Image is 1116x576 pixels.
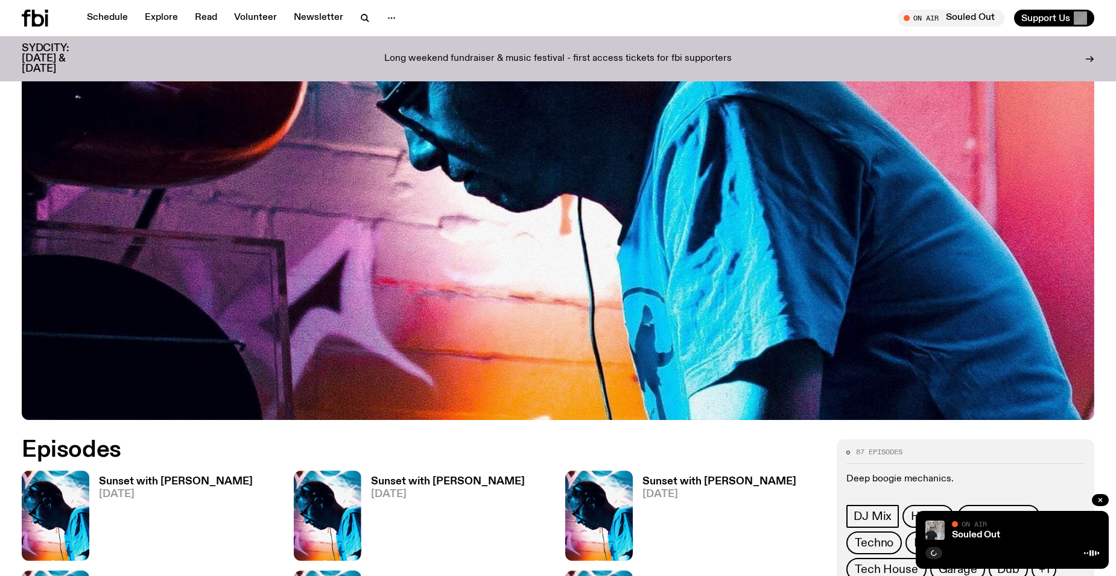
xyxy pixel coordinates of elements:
[905,531,960,554] a: Electro
[371,489,525,499] span: [DATE]
[856,449,902,455] span: 87 episodes
[227,10,284,27] a: Volunteer
[911,510,945,523] span: House
[1039,563,1050,576] span: +1
[22,43,99,74] h3: SYDCITY: [DATE] & [DATE]
[854,510,892,523] span: DJ Mix
[855,563,918,576] span: Tech House
[952,530,1000,540] a: Souled Out
[361,477,525,560] a: Sunset with [PERSON_NAME][DATE]
[287,10,350,27] a: Newsletter
[1021,13,1070,23] span: Support Us
[855,536,893,549] span: Techno
[902,505,954,528] a: House
[997,563,1019,576] span: Dub
[565,471,633,560] img: Simon Caldwell stands side on, looking downwards. He has headphones on. Behind him is a brightly ...
[846,474,1085,485] p: Deep boogie mechanics.
[957,505,1040,528] a: Deep House
[633,477,796,560] a: Sunset with [PERSON_NAME][DATE]
[966,510,1032,523] span: Deep House
[22,439,732,461] h2: Episodes
[138,10,185,27] a: Explore
[294,471,361,560] img: Simon Caldwell stands side on, looking downwards. He has headphones on. Behind him is a brightly ...
[962,520,987,528] span: On Air
[80,10,135,27] a: Schedule
[846,531,902,554] a: Techno
[99,489,253,499] span: [DATE]
[99,477,253,487] h3: Sunset with [PERSON_NAME]
[898,10,1004,27] button: On AirSouled Out
[89,477,253,560] a: Sunset with [PERSON_NAME][DATE]
[642,477,796,487] h3: Sunset with [PERSON_NAME]
[188,10,224,27] a: Read
[371,477,525,487] h3: Sunset with [PERSON_NAME]
[642,489,796,499] span: [DATE]
[22,471,89,560] img: Simon Caldwell stands side on, looking downwards. He has headphones on. Behind him is a brightly ...
[384,54,732,64] p: Long weekend fundraiser & music festival - first access tickets for fbi supporters
[914,536,952,549] span: Electro
[1014,10,1094,27] button: Support Us
[925,521,945,540] img: Stephen looks directly at the camera, wearing a black tee, black sunglasses and headphones around...
[846,505,899,528] a: DJ Mix
[939,563,977,576] span: Garage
